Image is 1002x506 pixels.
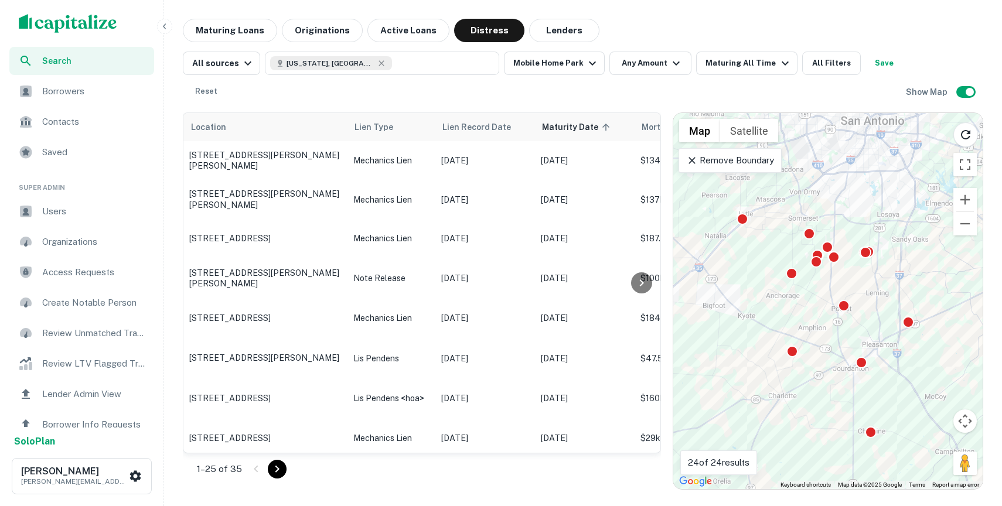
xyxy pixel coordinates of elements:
span: Review LTV Flagged Transactions [42,357,147,371]
button: Maturing Loans [183,19,277,42]
span: Users [42,204,147,218]
span: Review Unmatched Transactions [42,326,147,340]
p: [DATE] [541,232,629,245]
span: Borrower Info Requests [42,418,147,432]
p: [DATE] [541,272,629,285]
p: [STREET_ADDRESS] [189,313,342,323]
p: 24 of 24 results [688,456,749,470]
span: Location [190,120,226,134]
div: All sources [192,56,255,70]
a: Review LTV Flagged Transactions [9,350,154,378]
h6: Show Map [906,86,949,98]
span: Borrowers [42,84,147,98]
span: Lien Type [355,120,408,134]
p: [DATE] [541,193,629,206]
button: Originations [282,19,363,42]
span: Lien Record Date [442,120,511,134]
th: Maturity Date [535,113,635,141]
p: [DATE] [541,312,629,324]
a: Terms (opens in new tab) [909,481,925,488]
p: [STREET_ADDRESS][PERSON_NAME][PERSON_NAME] [189,268,342,289]
p: [STREET_ADDRESS] [189,433,342,443]
button: [PERSON_NAME][PERSON_NAME][EMAIL_ADDRESS][PERSON_NAME][DOMAIN_NAME] [12,458,152,494]
p: Mechanics Lien [353,193,430,206]
div: Lender Admin View [9,380,154,408]
p: [DATE] [541,154,629,167]
button: Reload search area [953,122,978,147]
button: Zoom out [953,212,977,235]
p: Lis Pendens <hoa> [353,392,430,405]
span: Saved [42,145,147,159]
a: Access Requests [9,258,154,286]
div: Review Unmatched Transactions [9,319,154,347]
button: Mobile Home Park [504,52,605,75]
li: Super Admin [9,169,154,197]
button: Show street map [679,119,720,142]
span: Map data ©2025 Google [838,481,902,488]
a: Saved [9,138,154,166]
a: Borrower Info Requests [9,411,154,439]
button: All sources [183,52,260,75]
div: Maturing All Time [706,56,792,70]
a: Search [9,47,154,75]
a: Report a map error [932,481,979,488]
p: [DATE] [541,432,629,445]
button: Show satellite imagery [720,119,778,142]
button: Active Loans [367,19,449,42]
a: Borrowers [9,77,154,105]
strong: Solo Plan [14,436,55,447]
p: [DATE] [441,432,529,445]
iframe: Chat Widget [943,412,1002,469]
p: [STREET_ADDRESS] [189,393,342,404]
span: Create Notable Person [42,296,147,310]
button: Lenders [529,19,599,42]
p: Mechanics Lien [353,154,430,167]
a: Organizations [9,228,154,256]
button: Any Amount [609,52,691,75]
th: Location [183,113,347,141]
p: [DATE] [441,312,529,324]
p: [STREET_ADDRESS][PERSON_NAME][PERSON_NAME] [189,150,342,171]
a: Contacts [9,108,154,136]
p: [DATE] [441,154,529,167]
img: Google [676,474,715,489]
button: Toggle fullscreen view [953,153,977,176]
p: Mechanics Lien [353,232,430,245]
span: [US_STATE], [GEOGRAPHIC_DATA] [287,58,374,69]
p: [DATE] [541,352,629,365]
button: Save your search to get updates of matches that match your search criteria. [865,52,903,75]
p: [DATE] [441,193,529,206]
span: Maturity Date [542,120,614,134]
span: Search [42,54,147,67]
h6: [PERSON_NAME] [21,467,127,476]
a: Users [9,197,154,225]
p: [DATE] [441,392,529,405]
th: Lien Type [347,113,435,141]
th: Lien Record Date [435,113,535,141]
button: Go to next page [268,460,287,478]
a: Create Notable Person [9,289,154,317]
button: All Filters [802,52,861,75]
button: Reset [188,80,225,103]
button: Distress [454,19,524,42]
img: capitalize-logo.png [19,14,117,33]
div: 0 0 [673,113,983,489]
p: [DATE] [441,352,529,365]
p: [STREET_ADDRESS] [189,233,342,244]
p: Mechanics Lien [353,432,430,445]
button: Maturing All Time [696,52,797,75]
p: Note Release [353,272,430,285]
a: SoloPlan [14,435,55,449]
span: Lender Admin View [42,387,147,401]
p: Mechanics Lien [353,312,430,324]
